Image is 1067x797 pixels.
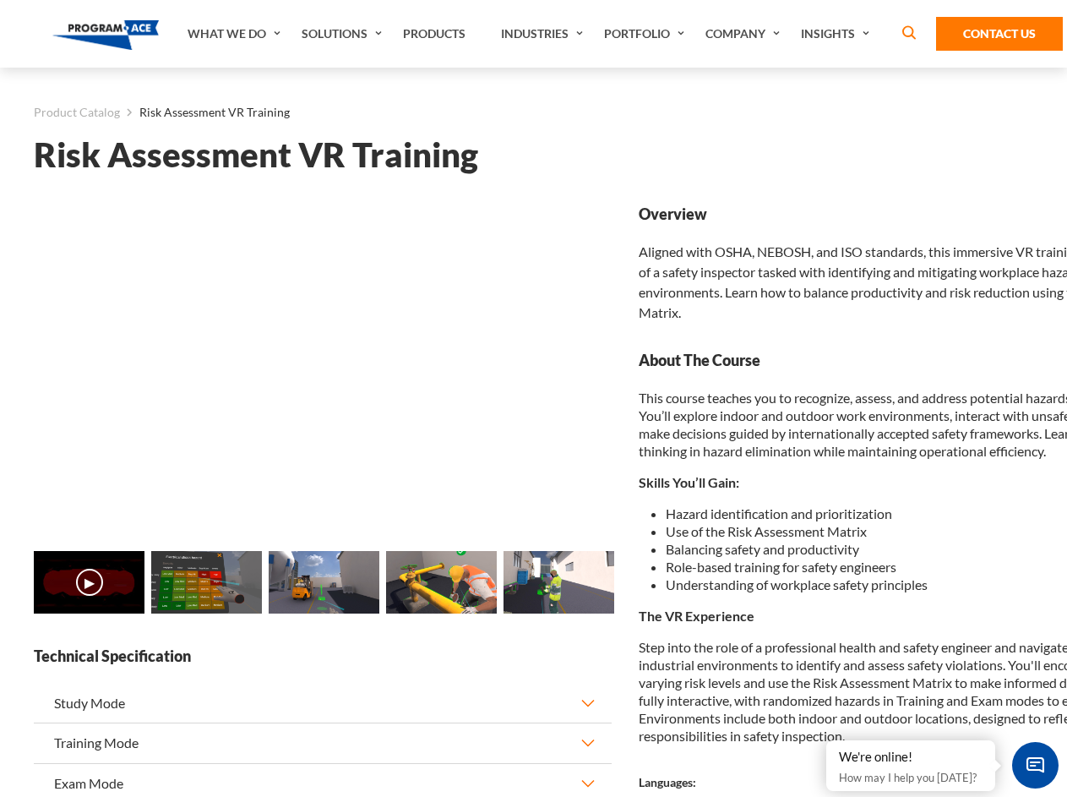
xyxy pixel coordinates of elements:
[34,551,144,614] img: Risk Assessment VR Training - Video 0
[504,551,614,614] img: Risk Assessment VR Training - Preview 4
[269,551,379,614] img: Risk Assessment VR Training - Preview 2
[386,551,497,614] img: Risk Assessment VR Training - Preview 3
[839,749,983,766] div: We're online!
[34,646,612,667] strong: Technical Specification
[34,101,120,123] a: Product Catalog
[151,551,262,614] img: Risk Assessment VR Training - Preview 1
[52,20,160,50] img: Program-Ace
[936,17,1063,51] a: Contact Us
[34,204,612,529] iframe: Risk Assessment VR Training - Video 0
[34,723,612,762] button: Training Mode
[639,775,696,789] strong: Languages:
[839,767,983,788] p: How may I help you [DATE]?
[1012,742,1059,789] span: Chat Widget
[34,684,612,723] button: Study Mode
[76,569,103,596] button: ▶
[120,101,290,123] li: Risk Assessment VR Training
